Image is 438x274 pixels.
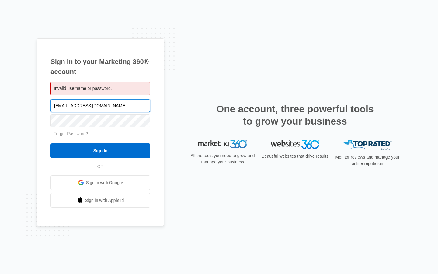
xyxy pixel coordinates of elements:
img: Top Rated Local [343,140,392,150]
input: Sign In [50,143,150,158]
h2: One account, three powerful tools to grow your business [214,103,376,127]
a: Sign in with Google [50,175,150,190]
a: Forgot Password? [54,131,88,136]
p: Monitor reviews and manage your online reputation [333,154,401,167]
img: Websites 360 [271,140,319,149]
p: Beautiful websites that drive results [261,153,329,160]
h1: Sign in to your Marketing 360® account [50,57,150,77]
input: Email [50,99,150,112]
span: Invalid username or password. [54,86,112,91]
a: Sign in with Apple Id [50,193,150,208]
p: All the tools you need to grow and manage your business [189,153,257,165]
span: Sign in with Google [86,180,123,186]
span: OR [93,163,108,170]
img: Marketing 360 [198,140,247,149]
span: Sign in with Apple Id [85,197,124,204]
